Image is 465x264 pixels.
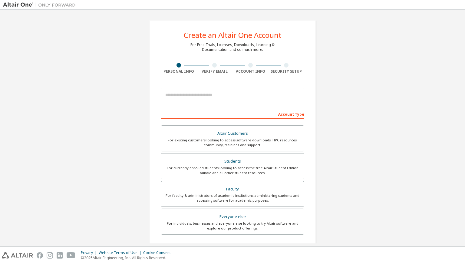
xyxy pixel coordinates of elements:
div: Cookie Consent [143,250,174,255]
div: Personal Info [161,69,197,74]
div: Privacy [81,250,99,255]
div: For individuals, businesses and everyone else looking to try Altair software and explore our prod... [165,221,300,231]
div: Account Info [232,69,269,74]
div: For faculty & administrators of academic institutions administering students and accessing softwa... [165,193,300,203]
img: youtube.svg [67,252,75,259]
div: For existing customers looking to access software downloads, HPC resources, community, trainings ... [165,138,300,147]
div: Everyone else [165,213,300,221]
div: For Free Trials, Licenses, Downloads, Learning & Documentation and so much more. [190,42,275,52]
div: Verify Email [197,69,233,74]
img: linkedin.svg [57,252,63,259]
img: instagram.svg [47,252,53,259]
div: Faculty [165,185,300,193]
div: For currently enrolled students looking to access the free Altair Student Edition bundle and all ... [165,166,300,175]
div: Create an Altair One Account [184,31,282,39]
div: Account Type [161,109,304,119]
div: Website Terms of Use [99,250,143,255]
p: © 2025 Altair Engineering, Inc. All Rights Reserved. [81,255,174,260]
div: Students [165,157,300,166]
div: Altair Customers [165,129,300,138]
img: Altair One [3,2,79,8]
div: Security Setup [269,69,305,74]
img: facebook.svg [37,252,43,259]
img: altair_logo.svg [2,252,33,259]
